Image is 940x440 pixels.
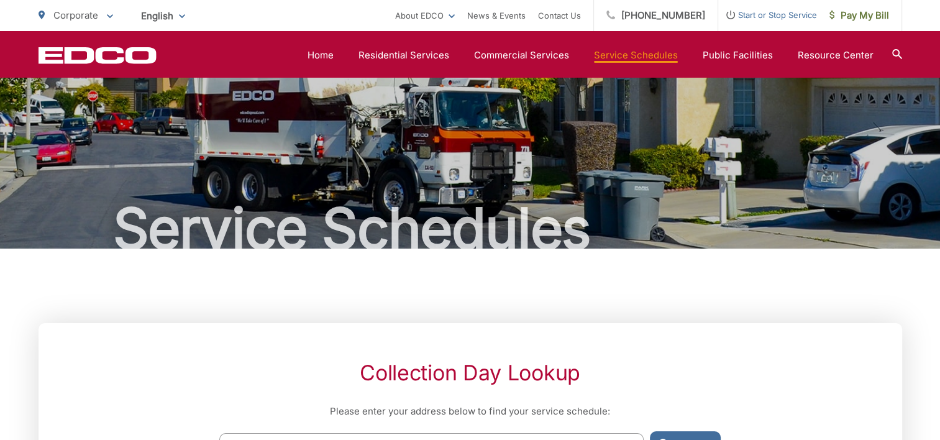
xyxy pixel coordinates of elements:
[829,8,889,23] span: Pay My Bill
[538,8,581,23] a: Contact Us
[474,48,569,63] a: Commercial Services
[39,47,157,64] a: EDCD logo. Return to the homepage.
[132,5,194,27] span: English
[395,8,455,23] a: About EDCO
[308,48,334,63] a: Home
[798,48,874,63] a: Resource Center
[594,48,678,63] a: Service Schedules
[53,9,98,21] span: Corporate
[39,198,902,260] h1: Service Schedules
[467,8,526,23] a: News & Events
[219,404,720,419] p: Please enter your address below to find your service schedule:
[703,48,773,63] a: Public Facilities
[358,48,449,63] a: Residential Services
[219,360,720,385] h2: Collection Day Lookup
